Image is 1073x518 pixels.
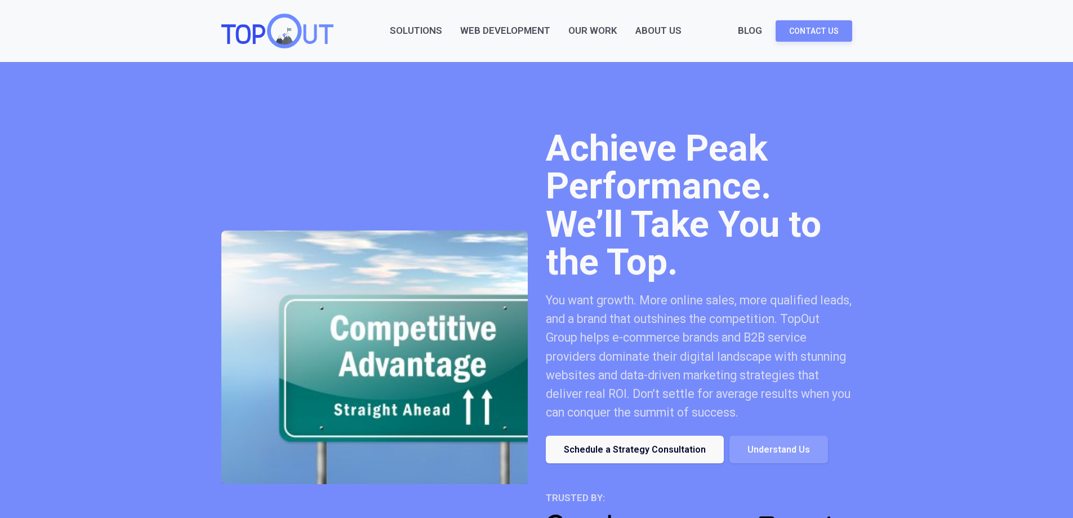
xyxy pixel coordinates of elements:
[221,231,528,484] img: TopOut makes your brand competitive
[546,130,852,282] h1: Achieve Peak Performance. We’ll Take You to the Top.
[776,20,852,42] a: Contact Us
[390,23,442,38] a: Solutions
[568,23,617,38] a: Our Work
[546,490,605,506] div: trusted by:
[546,291,852,422] div: You want growth. More online sales, more qualified leads, and a brand that outshines the competit...
[546,436,724,464] a: Schedule a Strategy Consultation
[460,23,550,38] a: Web Development
[729,436,828,464] a: Understand Us
[738,23,762,38] a: Blog
[635,23,682,38] div: About Us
